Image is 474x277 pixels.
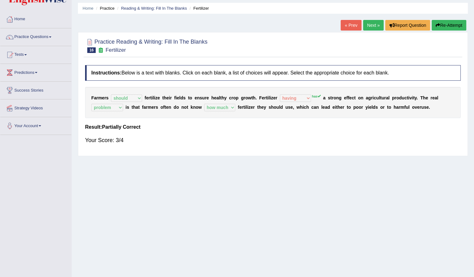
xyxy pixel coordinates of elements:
b: t [413,95,414,100]
b: e [151,105,154,110]
b: n [336,95,339,100]
b: r [205,95,206,100]
b: w [296,105,300,110]
b: w [248,95,251,100]
b: e [369,105,371,110]
b: e [432,95,435,100]
b: i [412,95,413,100]
b: f [145,95,146,100]
b: e [273,95,276,100]
b: t [266,95,267,100]
b: r [170,95,172,100]
b: s [106,95,109,100]
b: f [174,95,176,100]
b: t [336,105,338,110]
b: i [267,95,269,100]
b: c [229,95,232,100]
b: p [353,105,356,110]
b: e [333,105,335,110]
a: Reading & Writing: Fill In The Blanks [121,6,187,11]
b: c [311,105,314,110]
small: Exam occurring question [97,47,104,53]
b: i [126,105,127,110]
b: h [394,105,396,110]
b: o [333,95,336,100]
b: i [408,95,409,100]
b: t [165,105,166,110]
b: a [396,105,399,110]
b: i [372,95,374,100]
b: u [381,95,384,100]
b: r [399,105,400,110]
b: r [361,105,363,110]
b: e [340,105,342,110]
b: h [271,105,274,110]
b: r [146,105,147,110]
b: t [187,105,188,110]
b: m [148,105,151,110]
a: Next » [363,20,384,31]
b: f [346,95,348,100]
b: r [275,95,277,100]
button: Report Question [385,20,430,31]
b: , [293,105,294,110]
sup: has [312,94,321,98]
b: r [244,95,245,100]
b: F [91,95,94,100]
b: e [426,105,429,110]
small: Fertilizer [106,47,126,53]
b: h [306,105,309,110]
li: Fertilizer [188,5,209,11]
b: n [197,95,200,100]
b: o [348,105,351,110]
b: o [358,95,361,100]
b: r [264,95,266,100]
button: Re-Attempt [432,20,466,31]
a: Home [83,6,93,11]
b: o [356,105,359,110]
b: d [174,105,176,110]
b: f [163,105,165,110]
b: t [387,105,389,110]
b: f [404,105,406,110]
b: k [190,105,193,110]
b: i [335,105,336,110]
b: e [157,95,160,100]
b: t [407,95,408,100]
b: o [359,105,361,110]
b: r [148,95,150,100]
b: d [180,95,183,100]
b: e [262,95,264,100]
b: l [269,95,270,100]
b: h [164,95,166,100]
b: u [421,105,424,110]
b: s [424,105,426,110]
b: e [261,105,264,110]
li: Practice [94,5,114,11]
b: i [176,95,177,100]
b: r [104,95,106,100]
b: a [386,95,388,100]
b: i [368,105,369,110]
b: e [251,105,253,110]
b: t [188,95,189,100]
b: n [361,95,363,100]
b: s [269,105,271,110]
b: a [94,95,97,100]
b: r [342,105,344,110]
a: Home [0,11,71,26]
b: r [430,95,432,100]
b: l [437,95,438,100]
b: h [253,95,256,100]
b: z [155,95,157,100]
b: l [379,95,380,100]
h2: Practice Reading & Writing: Fill In The Blanks [85,37,208,53]
b: l [246,105,247,110]
b: l [371,105,373,110]
b: e [206,95,209,100]
b: n [169,105,171,110]
b: c [374,95,376,100]
b: t [138,105,140,110]
b: t [354,95,356,100]
b: f [142,105,144,110]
